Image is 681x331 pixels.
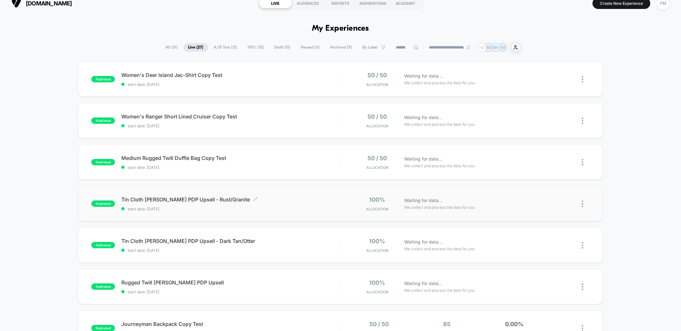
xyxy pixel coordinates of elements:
[121,113,340,120] span: Women's Ranger Short Lined Cruiser Copy Test
[404,72,442,79] span: Waiting for data...
[369,279,385,286] span: 100%
[363,45,378,50] span: By Label
[366,290,388,294] span: Allocation
[121,321,340,327] span: Journeyman Backpack Copy Test
[582,159,583,166] img: close
[582,200,583,207] img: close
[121,279,340,286] span: Rugged Twill [PERSON_NAME] PDP Upsell
[367,113,387,120] span: 50 / 50
[367,155,387,162] span: 50 / 50
[366,124,388,128] span: Allocation
[121,82,340,87] span: start date: [DATE]
[500,45,506,50] p: PM
[404,121,475,127] span: We collect and process the data for you
[582,242,583,249] img: close
[404,80,475,86] span: We collect and process the data for you
[312,24,369,33] h1: My Experiences
[243,43,269,52] span: 100% ( 15 )
[91,76,115,82] span: published
[493,45,498,50] p: NH
[366,248,388,253] span: Allocation
[121,290,340,294] span: start date: [DATE]
[369,238,385,244] span: 100%
[582,283,583,290] img: close
[91,242,115,248] span: published
[477,43,486,52] div: + 2
[404,163,475,169] span: We collect and process the data for you
[91,159,115,165] span: published
[91,283,115,290] span: published
[486,45,492,50] p: MA
[369,196,385,203] span: 100%
[366,82,388,87] span: Allocation
[121,207,340,211] span: start date: [DATE]
[505,321,524,327] span: 0.00%
[370,321,389,327] span: 50 / 50
[270,43,295,52] span: Draft ( 13 )
[366,207,388,211] span: Allocation
[582,76,583,83] img: close
[404,287,475,293] span: We collect and process the data for you
[161,43,183,52] span: All ( 51 )
[121,165,340,170] span: start date: [DATE]
[404,204,475,210] span: We collect and process the data for you
[404,238,442,245] span: Waiting for data...
[366,165,388,170] span: Allocation
[121,124,340,128] span: start date: [DATE]
[404,246,475,252] span: We collect and process the data for you
[404,155,442,162] span: Waiting for data...
[209,43,242,52] span: A/B Test ( 12 )
[121,238,340,244] span: Tin Cloth [PERSON_NAME] PDP Upsell - Dark Tan/Otter
[404,280,442,287] span: Waiting for data...
[367,72,387,79] span: 50 / 50
[184,43,208,52] span: Live ( 27 )
[91,117,115,124] span: published
[466,45,470,49] img: end
[91,200,115,207] span: published
[443,321,450,327] span: 85
[296,43,325,52] span: Paused ( 11 )
[582,117,583,124] img: close
[404,114,442,121] span: Waiting for data...
[404,197,442,204] span: Waiting for data...
[121,72,340,78] span: Women's Deer Island Jac-Shirt Copy Test
[121,248,340,253] span: start date: [DATE]
[121,155,340,161] span: Medium Rugged Twill Duffle Bag Copy Test
[326,43,357,52] span: Archived ( 9 )
[121,196,340,203] span: Tin Cloth [PERSON_NAME] PDP Upsell - Rust/Granite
